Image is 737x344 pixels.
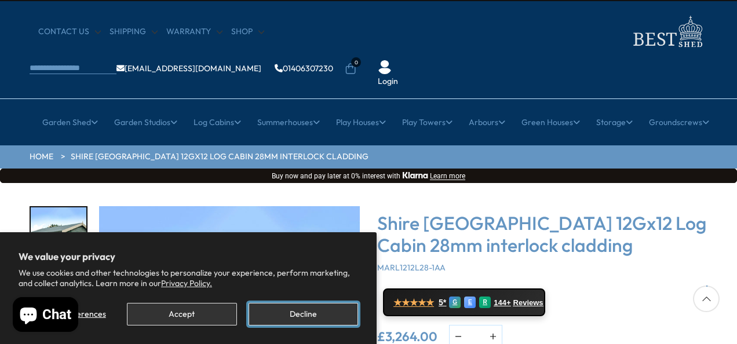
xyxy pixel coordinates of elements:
[71,151,368,163] a: Shire [GEOGRAPHIC_DATA] 12Gx12 Log Cabin 28mm interlock cladding
[19,251,358,262] h2: We value your privacy
[378,60,392,74] img: User Icon
[649,108,709,137] a: Groundscrews
[351,57,361,67] span: 0
[42,108,98,137] a: Garden Shed
[231,26,264,38] a: Shop
[116,64,261,72] a: [EMAIL_ADDRESS][DOMAIN_NAME]
[464,297,476,308] div: E
[494,298,510,308] span: 144+
[336,108,386,137] a: Play Houses
[110,26,158,38] a: Shipping
[249,303,358,325] button: Decline
[479,297,491,308] div: R
[469,108,505,137] a: Arbours
[596,108,633,137] a: Storage
[9,297,82,335] inbox-online-store-chat: Shopify online store chat
[383,288,545,316] a: ★★★★★ 5* G E R 144+ Reviews
[393,297,434,308] span: ★★★★★
[19,268,358,288] p: We use cookies and other technologies to personalize your experience, perform marketing, and coll...
[377,330,437,343] ins: £3,264.00
[166,26,222,38] a: Warranty
[161,278,212,288] a: Privacy Policy.
[31,207,86,284] img: Marlborough_7_77ba1181-c18a-42db-b353-ae209a9c9980_200x200.jpg
[114,108,177,137] a: Garden Studios
[377,262,446,273] span: MARL1212L28-1AA
[30,206,87,286] div: 1 / 18
[275,64,333,72] a: 01406307230
[626,13,707,50] img: logo
[345,63,356,75] a: 0
[257,108,320,137] a: Summerhouses
[449,297,461,308] div: G
[30,151,53,163] a: HOME
[377,212,707,257] h3: Shire [GEOGRAPHIC_DATA] 12Gx12 Log Cabin 28mm interlock cladding
[127,303,236,325] button: Accept
[38,26,101,38] a: CONTACT US
[513,298,543,308] span: Reviews
[378,76,398,87] a: Login
[402,108,453,137] a: Play Towers
[521,108,580,137] a: Green Houses
[194,108,241,137] a: Log Cabins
